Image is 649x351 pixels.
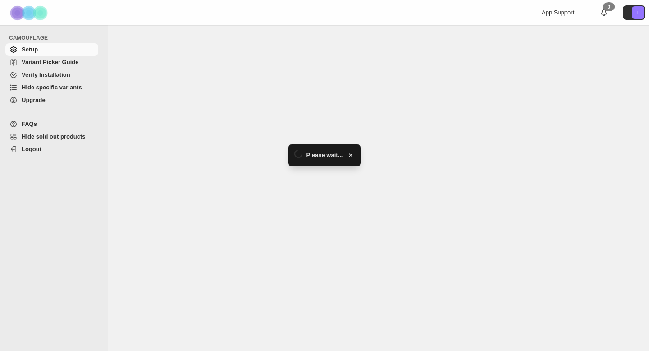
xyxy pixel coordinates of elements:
span: Upgrade [22,97,46,103]
a: Verify Installation [5,69,98,81]
a: Hide sold out products [5,130,98,143]
text: E [636,10,640,15]
a: 0 [599,8,608,17]
span: Avatar with initials E [632,6,644,19]
span: Logout [22,146,41,152]
a: Hide specific variants [5,81,98,94]
span: Please wait... [306,151,343,160]
div: 0 [603,2,615,11]
span: Setup [22,46,38,53]
a: Variant Picker Guide [5,56,98,69]
span: FAQs [22,120,37,127]
span: Hide sold out products [22,133,86,140]
span: Variant Picker Guide [22,59,78,65]
span: Hide specific variants [22,84,82,91]
span: Verify Installation [22,71,70,78]
a: FAQs [5,118,98,130]
span: CAMOUFLAGE [9,34,102,42]
span: App Support [542,9,574,16]
a: Setup [5,43,98,56]
a: Upgrade [5,94,98,106]
img: Camouflage [7,0,52,25]
button: Avatar with initials E [623,5,645,20]
a: Logout [5,143,98,156]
